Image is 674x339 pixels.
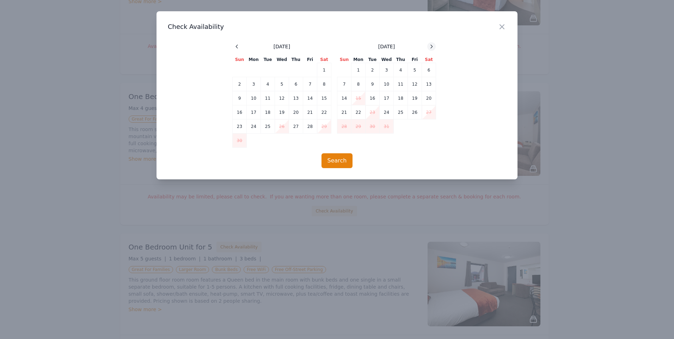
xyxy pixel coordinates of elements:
[351,77,366,91] td: 8
[337,56,351,63] th: Sun
[422,77,436,91] td: 13
[275,105,289,119] td: 19
[233,91,247,105] td: 9
[351,91,366,105] td: 15
[247,77,261,91] td: 3
[394,105,408,119] td: 25
[408,91,422,105] td: 19
[422,63,436,77] td: 6
[422,91,436,105] td: 20
[289,77,303,91] td: 6
[247,119,261,134] td: 24
[317,119,331,134] td: 29
[380,63,394,77] td: 3
[303,56,317,63] th: Fri
[303,91,317,105] td: 14
[303,119,317,134] td: 28
[394,63,408,77] td: 4
[274,43,290,50] span: [DATE]
[408,77,422,91] td: 12
[408,105,422,119] td: 26
[394,91,408,105] td: 18
[289,91,303,105] td: 13
[247,91,261,105] td: 10
[247,56,261,63] th: Mon
[317,105,331,119] td: 22
[422,105,436,119] td: 27
[337,77,351,91] td: 7
[303,77,317,91] td: 7
[303,105,317,119] td: 21
[337,119,351,134] td: 28
[394,56,408,63] th: Thu
[247,105,261,119] td: 17
[337,91,351,105] td: 14
[275,77,289,91] td: 5
[337,105,351,119] td: 21
[289,56,303,63] th: Thu
[351,56,366,63] th: Mon
[366,119,380,134] td: 30
[261,56,275,63] th: Tue
[275,56,289,63] th: Wed
[394,77,408,91] td: 11
[261,91,275,105] td: 11
[317,56,331,63] th: Sat
[233,105,247,119] td: 16
[380,91,394,105] td: 17
[233,119,247,134] td: 23
[351,119,366,134] td: 29
[275,91,289,105] td: 12
[380,56,394,63] th: Wed
[351,105,366,119] td: 22
[366,56,380,63] th: Tue
[261,105,275,119] td: 18
[378,43,395,50] span: [DATE]
[321,153,353,168] button: Search
[380,105,394,119] td: 24
[408,56,422,63] th: Fri
[289,119,303,134] td: 27
[317,63,331,77] td: 1
[317,91,331,105] td: 15
[233,56,247,63] th: Sun
[261,119,275,134] td: 25
[422,56,436,63] th: Sat
[261,77,275,91] td: 4
[289,105,303,119] td: 20
[366,63,380,77] td: 2
[366,77,380,91] td: 9
[366,91,380,105] td: 16
[408,63,422,77] td: 5
[275,119,289,134] td: 26
[380,119,394,134] td: 31
[380,77,394,91] td: 10
[366,105,380,119] td: 23
[233,77,247,91] td: 2
[233,134,247,148] td: 30
[168,23,506,31] h3: Check Availability
[351,63,366,77] td: 1
[317,77,331,91] td: 8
